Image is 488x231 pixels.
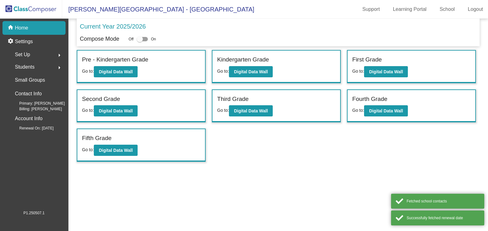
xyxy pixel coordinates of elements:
[9,106,62,112] span: Billing: [PERSON_NAME]
[358,4,385,14] a: Support
[217,108,229,113] span: Go to:
[99,148,133,153] b: Digital Data Wall
[15,76,45,84] p: Small Groups
[62,4,254,14] span: [PERSON_NAME][GEOGRAPHIC_DATA] - [GEOGRAPHIC_DATA]
[15,38,33,45] p: Settings
[15,89,42,98] p: Contact Info
[369,108,403,113] b: Digital Data Wall
[15,114,43,123] p: Account Info
[99,69,133,74] b: Digital Data Wall
[463,4,488,14] a: Logout
[388,4,432,14] a: Learning Portal
[80,22,146,31] p: Current Year 2025/2026
[352,69,364,74] span: Go to:
[15,24,28,32] p: Home
[94,145,138,156] button: Digital Data Wall
[56,64,63,71] mat-icon: arrow_right
[7,24,15,32] mat-icon: home
[217,55,269,64] label: Kindergarten Grade
[129,36,134,42] span: Off
[369,69,403,74] b: Digital Data Wall
[82,108,94,113] span: Go to:
[229,105,273,116] button: Digital Data Wall
[82,134,112,143] label: Fifth Grade
[9,101,65,106] span: Primary: [PERSON_NAME]
[217,69,229,74] span: Go to:
[217,95,249,104] label: Third Grade
[82,95,120,104] label: Second Grade
[80,35,119,43] p: Compose Mode
[364,105,408,116] button: Digital Data Wall
[82,69,94,74] span: Go to:
[352,95,387,104] label: Fourth Grade
[407,198,480,204] div: Fetched school contacts
[407,215,480,221] div: Successfully fetched renewal date
[15,50,30,59] span: Set Up
[82,147,94,152] span: Go to:
[234,69,268,74] b: Digital Data Wall
[82,55,148,64] label: Pre - Kindergarten Grade
[9,125,53,131] span: Renewal On: [DATE]
[56,52,63,59] mat-icon: arrow_right
[99,108,133,113] b: Digital Data Wall
[352,55,382,64] label: First Grade
[352,108,364,113] span: Go to:
[94,66,138,77] button: Digital Data Wall
[229,66,273,77] button: Digital Data Wall
[364,66,408,77] button: Digital Data Wall
[234,108,268,113] b: Digital Data Wall
[94,105,138,116] button: Digital Data Wall
[151,36,156,42] span: On
[15,63,34,71] span: Students
[435,4,460,14] a: School
[7,38,15,45] mat-icon: settings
